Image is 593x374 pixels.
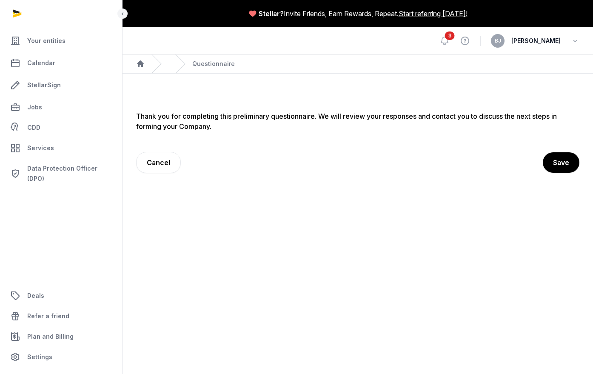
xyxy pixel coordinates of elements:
[495,38,501,43] span: BJ
[7,160,115,187] a: Data Protection Officer (DPO)
[7,347,115,367] a: Settings
[27,352,52,362] span: Settings
[7,119,115,136] a: CDD
[7,306,115,326] a: Refer a friend
[7,138,115,158] a: Services
[511,36,561,46] span: [PERSON_NAME]
[27,36,66,46] span: Your entities
[27,163,112,184] span: Data Protection Officer (DPO)
[7,285,115,306] a: Deals
[491,34,505,48] button: BJ
[123,54,593,74] nav: Breadcrumb
[27,331,74,342] span: Plan and Billing
[192,60,235,68] span: Questionnaire
[27,291,44,301] span: Deals
[543,152,579,173] button: Save
[259,9,284,19] span: Stellar?
[136,152,181,173] a: Cancel
[27,311,69,321] span: Refer a friend
[399,9,468,19] a: Start referring [DATE]!
[27,58,55,68] span: Calendar
[7,53,115,73] a: Calendar
[27,102,42,112] span: Jobs
[27,143,54,153] span: Services
[445,31,455,40] span: 3
[7,31,115,51] a: Your entities
[27,123,40,133] span: CDD
[7,326,115,347] a: Plan and Billing
[7,97,115,117] a: Jobs
[136,111,579,131] div: Thank you for completing this preliminary questionnaire. We will review your responses and contac...
[27,80,61,90] span: StellarSign
[7,75,115,95] a: StellarSign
